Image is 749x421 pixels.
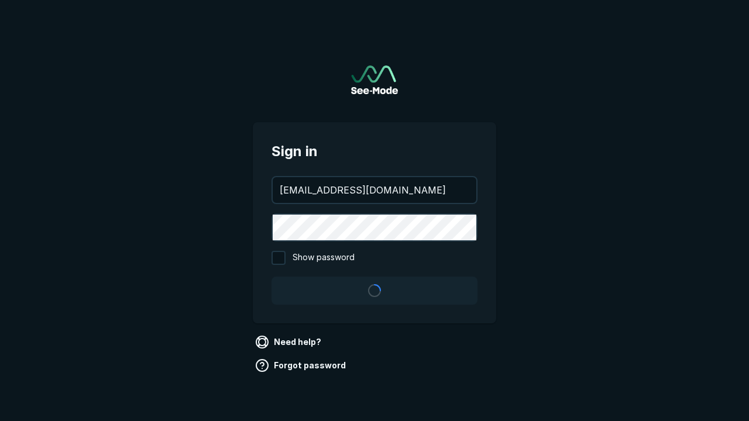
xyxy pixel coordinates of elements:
input: your@email.com [273,177,476,203]
img: See-Mode Logo [351,65,398,94]
a: Go to sign in [351,65,398,94]
a: Need help? [253,333,326,351]
span: Show password [293,251,355,265]
span: Sign in [272,141,477,162]
a: Forgot password [253,356,351,375]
